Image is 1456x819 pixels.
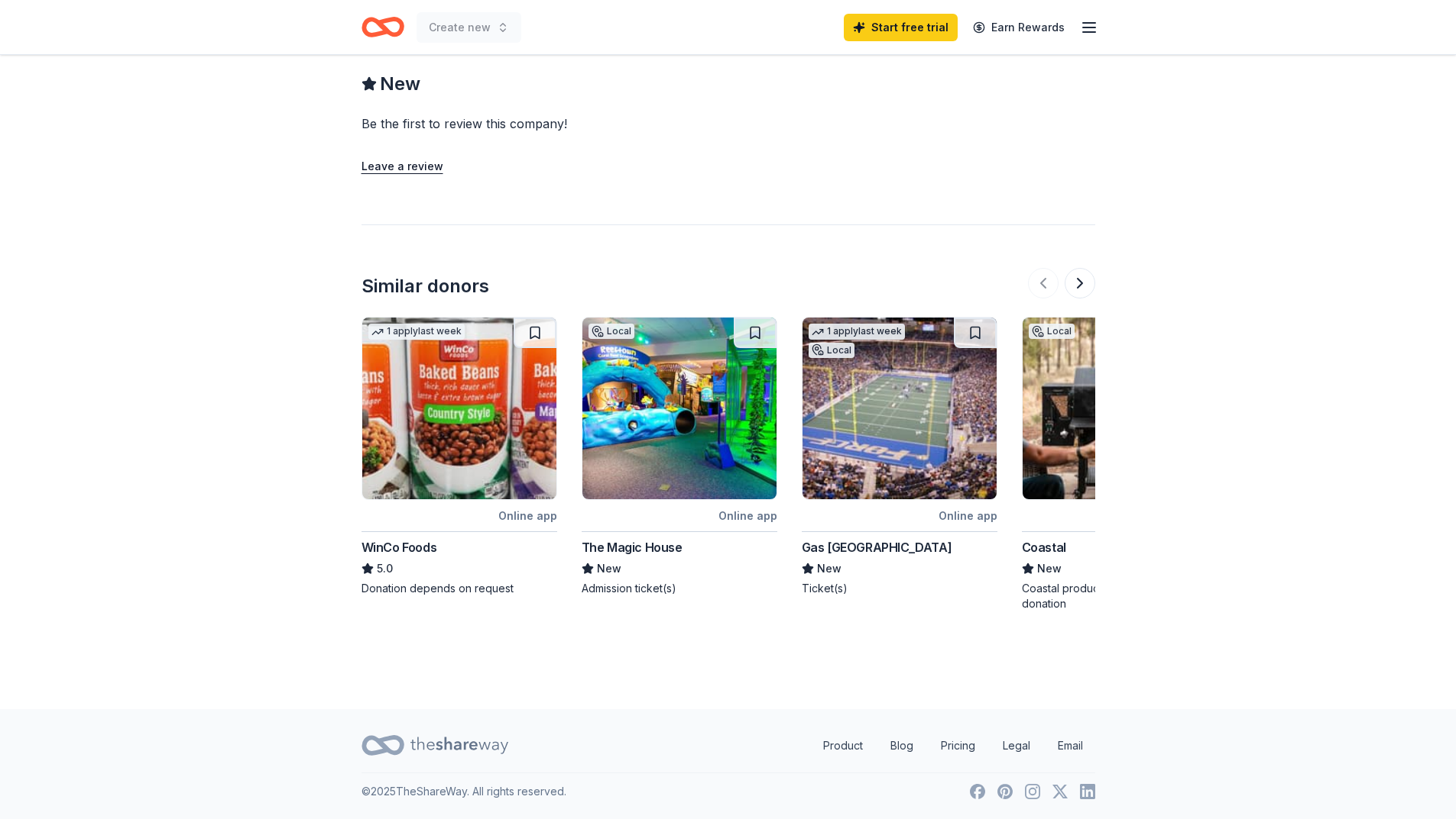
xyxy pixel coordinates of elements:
[417,12,521,43] button: Create new
[582,318,777,499] img: Image for The Magic House
[582,538,683,556] div: The Magic House
[929,730,987,761] a: Pricing
[844,14,958,41] a: Start free trial
[429,18,491,37] span: Create new
[597,559,621,578] span: New
[1022,538,1066,556] div: Coastal
[1046,730,1095,761] a: Email
[362,157,443,176] button: Leave a review
[380,72,420,96] span: New
[811,730,1095,761] nav: quick links
[1022,581,1218,611] div: Coastal products, gift cards, monetary donation
[991,730,1043,761] a: Legal
[802,581,997,596] div: Ticket(s)
[1023,318,1217,499] img: Image for Coastal
[377,559,393,578] span: 5.0
[817,559,841,578] span: New
[362,538,437,556] div: WinCo Foods
[362,581,557,596] div: Donation depends on request
[809,343,854,358] div: Local
[802,317,997,596] a: Image for Gas South District1 applylast weekLocalOnline appGas [GEOGRAPHIC_DATA]NewTicket(s)
[362,274,489,298] div: Similar donors
[878,730,926,761] a: Blog
[498,506,557,525] div: Online app
[362,318,556,499] img: Image for WinCo Foods
[718,506,777,525] div: Online app
[803,318,997,499] img: Image for Gas South District
[802,538,952,556] div: Gas [GEOGRAPHIC_DATA]
[582,581,777,596] div: Admission ticket(s)
[939,506,997,525] div: Online app
[582,317,777,596] a: Image for The Magic HouseLocalOnline appThe Magic HouseNewAdmission ticket(s)
[1029,324,1075,339] div: Local
[811,730,875,761] a: Product
[362,114,753,133] div: Be the first to review this company!
[362,9,404,45] a: Home
[362,782,566,801] p: © 2025 TheShareWay. All rights reserved.
[1037,559,1062,578] span: New
[362,317,557,596] a: Image for WinCo Foods1 applylast weekOnline appWinCo Foods5.0Donation depends on request
[589,324,634,339] div: Local
[964,14,1074,41] a: Earn Rewards
[1022,317,1218,611] a: Image for CoastalLocalOnline appCoastalNewCoastal products, gift cards, monetary donation
[368,324,465,340] div: 1 apply last week
[809,324,905,340] div: 1 apply last week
